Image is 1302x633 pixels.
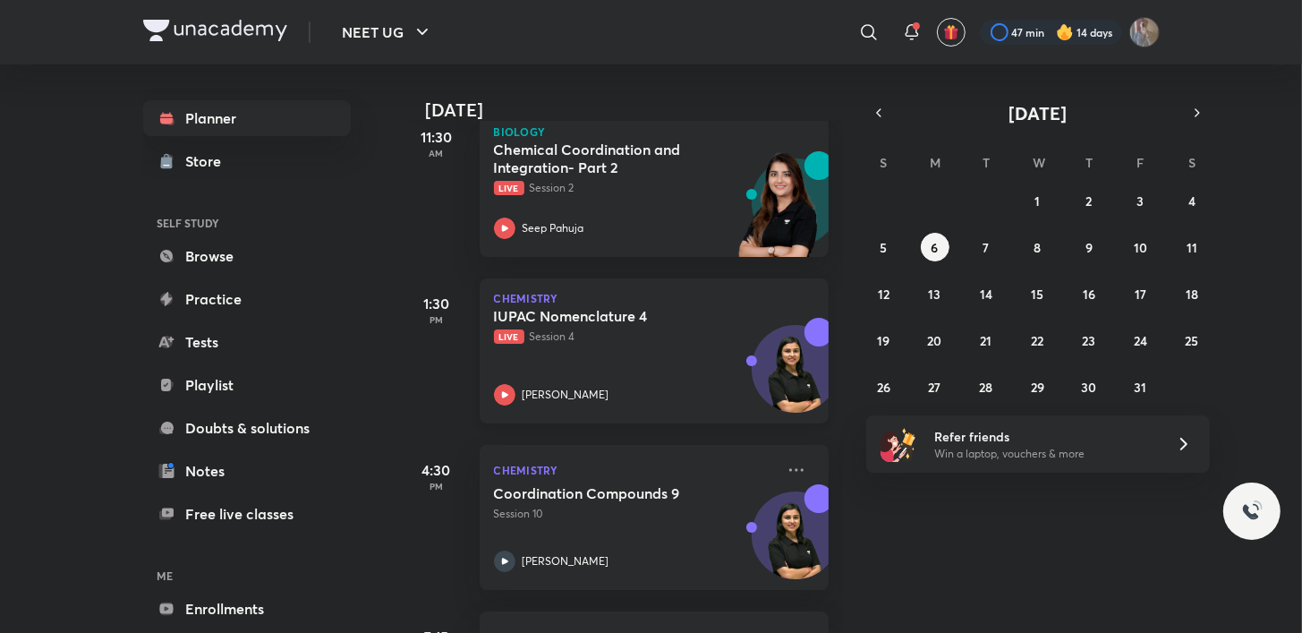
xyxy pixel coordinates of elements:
p: Session 2 [494,180,775,196]
img: ttu [1241,500,1263,522]
abbr: October 23, 2025 [1082,332,1095,349]
button: October 14, 2025 [972,279,1000,308]
button: October 2, 2025 [1075,186,1103,215]
h6: Refer friends [934,427,1154,446]
abbr: October 20, 2025 [928,332,942,349]
p: Chemistry [494,459,775,481]
abbr: October 3, 2025 [1136,192,1144,210]
abbr: Friday [1136,154,1144,171]
abbr: October 24, 2025 [1134,332,1147,349]
p: Chemistry [494,293,814,304]
button: October 30, 2025 [1075,372,1103,401]
abbr: October 11, 2025 [1187,239,1197,256]
abbr: October 5, 2025 [880,239,887,256]
a: Browse [143,238,351,274]
abbr: October 16, 2025 [1083,286,1095,303]
abbr: October 22, 2025 [1031,332,1043,349]
abbr: Wednesday [1033,154,1045,171]
a: Practice [143,281,351,317]
button: October 19, 2025 [869,326,898,355]
abbr: October 31, 2025 [1134,379,1146,396]
abbr: Sunday [880,154,887,171]
button: October 27, 2025 [921,372,949,401]
p: Win a laptop, vouchers & more [934,446,1154,462]
abbr: October 19, 2025 [877,332,889,349]
p: Seep Pahuja [523,220,584,236]
button: October 29, 2025 [1023,372,1051,401]
img: referral [881,426,916,462]
img: avatar [943,24,959,40]
img: shubhanshu yadav [1129,17,1160,47]
img: unacademy [730,151,829,275]
abbr: October 28, 2025 [980,379,993,396]
button: [DATE] [891,100,1185,125]
button: October 28, 2025 [972,372,1000,401]
button: October 17, 2025 [1126,279,1154,308]
a: Notes [143,453,351,489]
a: Store [143,143,351,179]
abbr: October 2, 2025 [1085,192,1092,210]
abbr: October 1, 2025 [1034,192,1040,210]
abbr: October 12, 2025 [878,286,889,303]
img: Avatar [753,335,838,421]
p: AM [401,148,472,158]
button: avatar [937,18,966,47]
p: Session 10 [494,506,775,522]
abbr: Tuesday [983,154,990,171]
button: October 31, 2025 [1126,372,1154,401]
button: October 23, 2025 [1075,326,1103,355]
a: Planner [143,100,351,136]
h5: Coordination Compounds 9 [494,484,717,502]
button: October 20, 2025 [921,326,949,355]
button: October 8, 2025 [1023,233,1051,261]
abbr: October 30, 2025 [1081,379,1096,396]
button: October 4, 2025 [1178,186,1206,215]
abbr: October 7, 2025 [983,239,990,256]
abbr: October 14, 2025 [980,286,992,303]
button: October 24, 2025 [1126,326,1154,355]
h5: IUPAC Nomenclature 4 [494,307,717,325]
img: Avatar [753,501,838,587]
button: October 21, 2025 [972,326,1000,355]
abbr: October 15, 2025 [1031,286,1043,303]
abbr: October 8, 2025 [1034,239,1041,256]
abbr: October 21, 2025 [981,332,992,349]
abbr: October 10, 2025 [1134,239,1147,256]
img: Company Logo [143,20,287,41]
a: Playlist [143,367,351,403]
p: Biology [494,126,814,137]
button: October 18, 2025 [1178,279,1206,308]
button: October 26, 2025 [869,372,898,401]
span: Live [494,181,524,195]
p: [PERSON_NAME] [523,553,609,569]
span: [DATE] [1008,101,1067,125]
abbr: Saturday [1188,154,1196,171]
button: October 22, 2025 [1023,326,1051,355]
abbr: Monday [931,154,941,171]
abbr: Thursday [1085,154,1093,171]
button: October 7, 2025 [972,233,1000,261]
h4: [DATE] [426,99,847,121]
button: October 9, 2025 [1075,233,1103,261]
button: October 1, 2025 [1023,186,1051,215]
p: PM [401,481,472,492]
a: Doubts & solutions [143,410,351,446]
abbr: October 29, 2025 [1031,379,1044,396]
abbr: October 13, 2025 [929,286,941,303]
abbr: October 6, 2025 [932,239,939,256]
p: [PERSON_NAME] [523,387,609,403]
a: Company Logo [143,20,287,46]
button: October 13, 2025 [921,279,949,308]
abbr: October 25, 2025 [1185,332,1198,349]
h6: SELF STUDY [143,208,351,238]
button: October 15, 2025 [1023,279,1051,308]
p: Session 4 [494,329,775,345]
button: October 6, 2025 [921,233,949,261]
abbr: October 26, 2025 [877,379,890,396]
abbr: October 18, 2025 [1186,286,1198,303]
a: Free live classes [143,496,351,532]
h5: Chemical Coordination and Integration- Part 2 [494,141,717,176]
a: Tests [143,324,351,360]
button: October 5, 2025 [869,233,898,261]
h6: ME [143,560,351,591]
